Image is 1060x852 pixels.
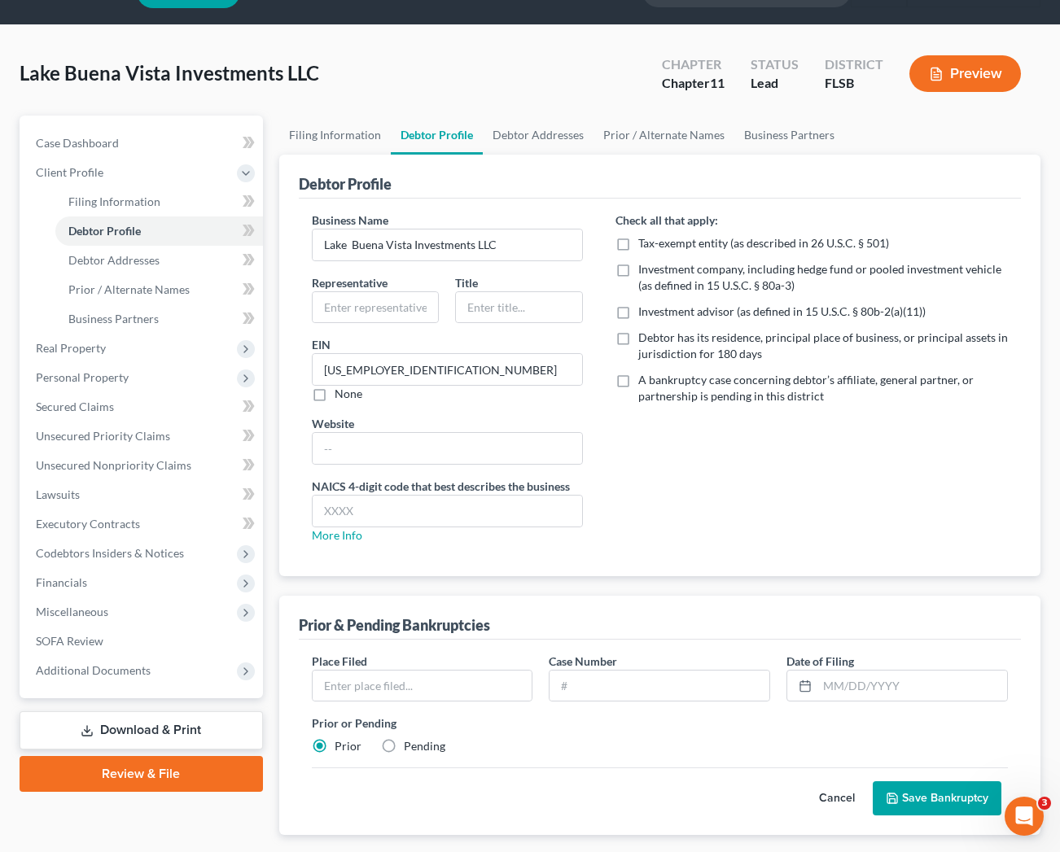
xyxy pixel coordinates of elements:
input: # [550,671,769,701]
span: Prior / Alternate Names [68,282,190,296]
span: SOFA Review [36,634,103,648]
div: Status [751,55,799,74]
div: Prior & Pending Bankruptcies [299,615,490,635]
input: Enter representative... [313,292,439,323]
span: Case Dashboard [36,136,119,150]
span: Date of Filing [786,654,854,668]
input: -- [313,354,582,385]
div: Debtor Profile [299,174,392,194]
a: Prior / Alternate Names [594,116,734,155]
label: EIN [312,336,331,353]
span: Executory Contracts [36,517,140,531]
span: Lake Buena Vista Investments LLC [20,61,319,85]
span: Secured Claims [36,400,114,413]
span: Investment advisor (as defined in 15 U.S.C. § 80b-2(a)(11)) [638,304,926,318]
a: Business Partners [55,304,263,334]
span: Financials [36,575,87,589]
a: Unsecured Nonpriority Claims [23,451,263,480]
label: Prior or Pending [312,714,1009,732]
label: Business Name [312,212,388,229]
label: Title [455,274,478,291]
input: -- [313,433,582,464]
span: Debtor has its residence, principal place of business, or principal assets in jurisdiction for 18... [638,330,1008,360]
span: Debtor Profile [68,224,141,238]
a: Review & File [20,756,263,792]
a: Filing Information [55,187,263,216]
button: Save Bankruptcy [873,781,1001,815]
label: Pending [404,738,445,754]
div: Lead [751,74,799,93]
a: Debtor Profile [391,116,483,155]
span: Real Property [36,341,106,355]
button: Cancel [801,782,873,815]
a: Debtor Addresses [55,246,263,275]
a: SOFA Review [23,627,263,656]
a: Debtor Profile [55,216,263,246]
iframe: Intercom live chat [1005,797,1044,836]
label: Representative [312,274,388,291]
a: Unsecured Priority Claims [23,422,263,451]
div: FLSB [825,74,883,93]
a: Executory Contracts [23,509,263,539]
span: 3 [1038,797,1051,810]
div: District [825,55,883,74]
label: Prior [335,738,361,754]
span: Investment company, including hedge fund or pooled investment vehicle (as defined in 15 U.S.C. § ... [638,262,1001,292]
label: Website [312,415,354,432]
a: Secured Claims [23,392,263,422]
span: Place Filed [312,654,367,668]
input: Enter name... [313,229,582,260]
input: XXXX [313,496,582,526]
label: NAICS 4-digit code that best describes the business [312,478,570,495]
div: Chapter [662,55,725,74]
a: Download & Print [20,711,263,749]
span: Filing Information [68,194,160,208]
label: Case Number [549,653,617,670]
span: Codebtors Insiders & Notices [36,546,184,560]
a: More Info [312,528,362,542]
span: Unsecured Priority Claims [36,429,170,443]
span: Additional Documents [36,663,151,677]
a: Debtor Addresses [483,116,594,155]
label: Check all that apply: [615,212,718,229]
label: None [335,386,362,402]
span: Client Profile [36,165,103,179]
input: Enter title... [456,292,582,323]
span: Lawsuits [36,487,80,501]
button: Preview [909,55,1021,92]
a: Filing Information [279,116,391,155]
span: Debtor Addresses [68,253,160,267]
span: Unsecured Nonpriority Claims [36,458,191,472]
a: Lawsuits [23,480,263,509]
span: Business Partners [68,312,159,326]
div: Chapter [662,74,725,93]
a: Business Partners [734,116,844,155]
input: Enter place filed... [313,671,532,701]
input: MM/DD/YYYY [817,671,1007,701]
a: Prior / Alternate Names [55,275,263,304]
span: 11 [710,75,725,90]
span: Miscellaneous [36,605,108,618]
span: A bankruptcy case concerning debtor’s affiliate, general partner, or partnership is pending in th... [638,373,974,403]
span: Tax-exempt entity (as described in 26 U.S.C. § 501) [638,236,889,250]
span: Personal Property [36,370,129,384]
a: Case Dashboard [23,129,263,158]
